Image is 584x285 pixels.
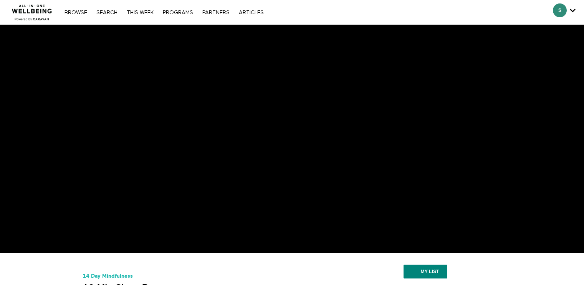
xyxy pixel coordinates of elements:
a: PARTNERS [199,10,233,15]
a: THIS WEEK [123,10,157,15]
a: 14 Day Mindfulness [83,273,133,279]
a: Search [93,10,121,15]
nav: Primary [61,8,267,16]
a: ARTICLES [235,10,268,15]
a: Browse [61,10,91,15]
button: My list [404,265,447,278]
a: PROGRAMS [159,10,197,15]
